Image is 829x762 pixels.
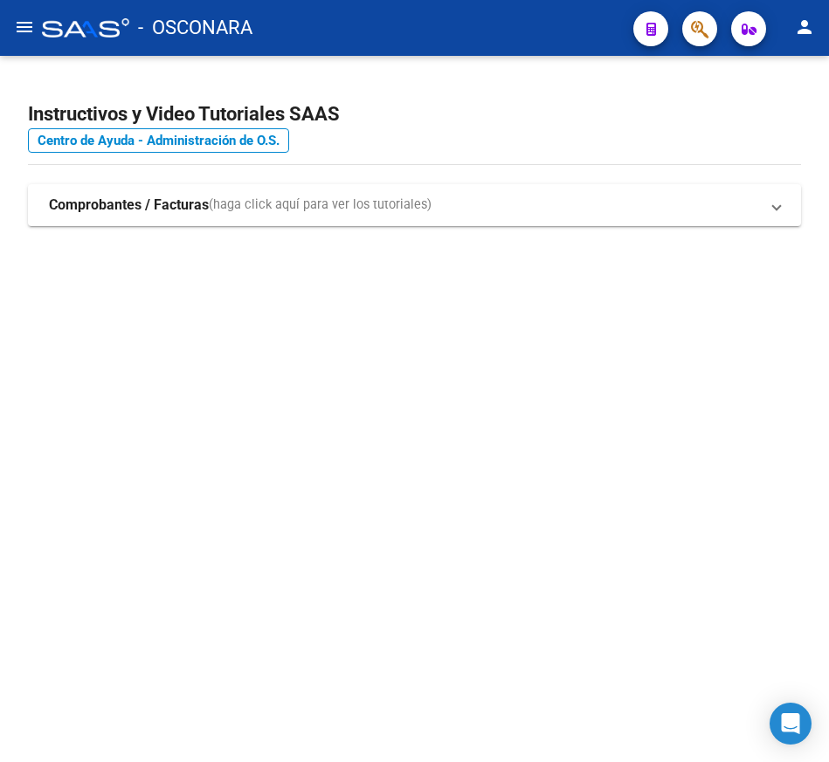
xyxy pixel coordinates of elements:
[138,9,252,47] span: - OSCONARA
[28,98,801,131] h2: Instructivos y Video Tutoriales SAAS
[794,17,815,38] mat-icon: person
[49,196,209,215] strong: Comprobantes / Facturas
[209,196,432,215] span: (haga click aquí para ver los tutoriales)
[770,703,812,745] div: Open Intercom Messenger
[14,17,35,38] mat-icon: menu
[28,184,801,226] mat-expansion-panel-header: Comprobantes / Facturas(haga click aquí para ver los tutoriales)
[28,128,289,153] a: Centro de Ayuda - Administración de O.S.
